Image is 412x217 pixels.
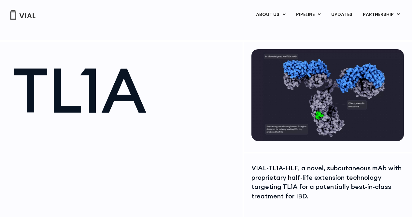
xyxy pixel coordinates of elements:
[358,9,405,20] a: PARTNERSHIPMenu Toggle
[326,9,357,20] a: UPDATES
[291,9,326,20] a: PIPELINEMenu Toggle
[13,59,236,121] h1: TL1A
[251,163,404,201] div: VIAL-TL1A-HLE, a novel, subcutaneous mAb with proprietary half-life extension technology targetin...
[251,9,291,20] a: ABOUT USMenu Toggle
[10,10,36,20] img: Vial Logo
[251,49,404,141] img: TL1A antibody diagram.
